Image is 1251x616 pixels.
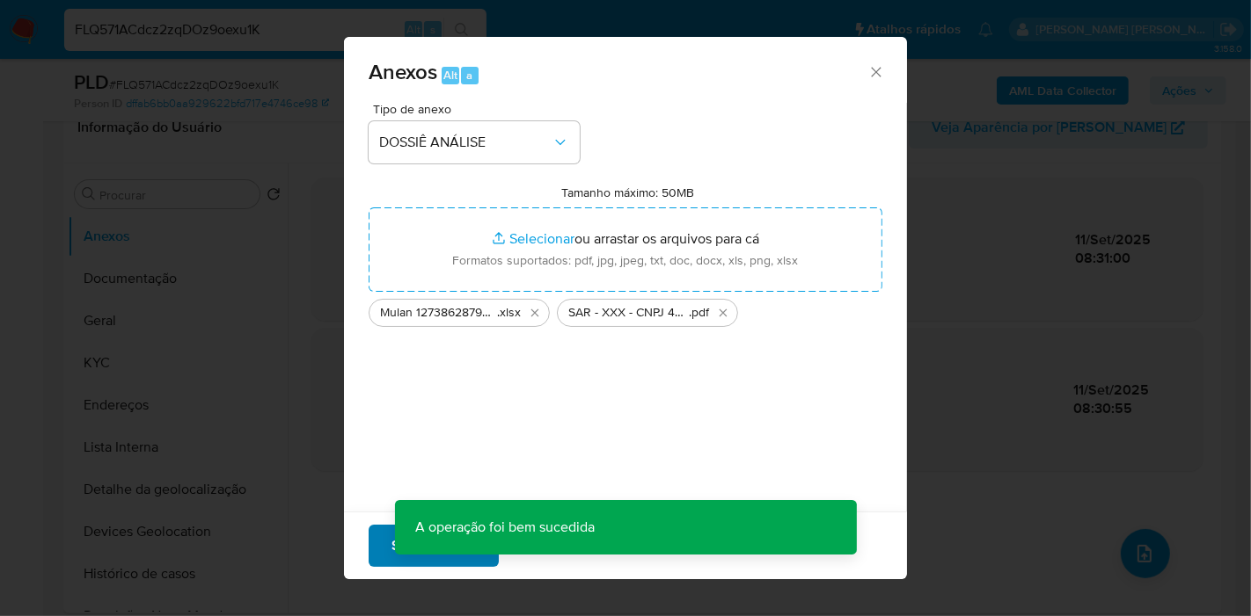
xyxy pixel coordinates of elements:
label: Tamanho máximo: 50MB [562,185,695,200]
span: .xlsx [497,304,521,322]
span: DOSSIÊ ANÁLISE [379,134,552,151]
button: Subir arquivo [369,525,499,567]
button: Fechar [867,63,883,79]
p: A operação foi bem sucedida [395,500,617,554]
span: .pdf [689,304,709,322]
span: Alt [443,67,457,83]
span: Anexos [369,56,437,87]
button: Excluir SAR - XXX - CNPJ 48976436000147 - WILL MALAKA COMERCIO DE ARTIGOS LTDA.pdf [713,302,734,323]
span: Tipo de anexo [373,103,584,115]
ul: Arquivos selecionados [369,292,882,327]
button: DOSSIÊ ANÁLISE [369,121,580,163]
span: Mulan 1273862879_2025_09_11_07_42_26 [380,304,497,322]
span: Subir arquivo [391,526,476,565]
button: Excluir Mulan 1273862879_2025_09_11_07_42_26.xlsx [524,302,545,323]
span: Cancelar [529,526,586,565]
span: a [466,67,472,83]
span: SAR - XXX - CNPJ 48976436000147 - WILL MALAKA COMERCIO DE ARTIGOS LTDA [568,304,689,322]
